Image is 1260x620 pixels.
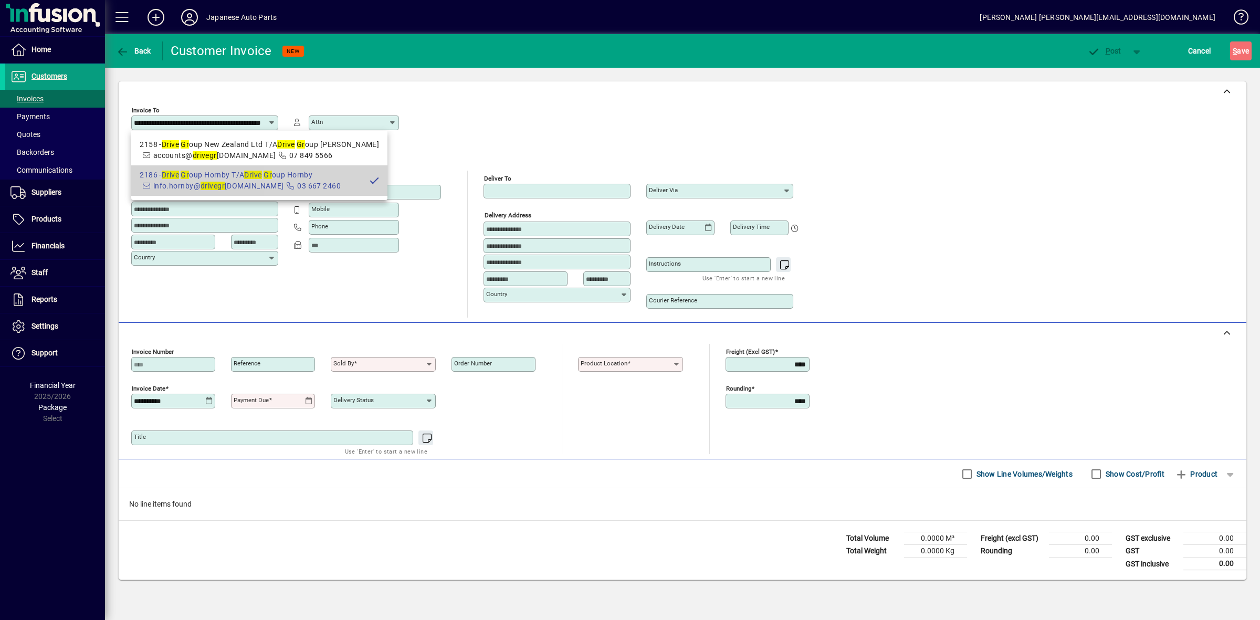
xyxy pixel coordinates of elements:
[234,396,269,404] mat-label: Payment due
[30,381,76,390] span: Financial Year
[980,9,1215,26] div: [PERSON_NAME] [PERSON_NAME][EMAIL_ADDRESS][DOMAIN_NAME]
[904,545,967,558] td: 0.0000 Kg
[31,349,58,357] span: Support
[333,396,374,404] mat-label: Delivery status
[1170,465,1223,484] button: Product
[31,322,58,330] span: Settings
[1087,47,1121,55] span: ost
[1185,41,1214,60] button: Cancel
[1233,43,1249,59] span: ave
[333,360,354,367] mat-label: Sold by
[649,223,685,230] mat-label: Delivery date
[5,90,105,108] a: Invoices
[345,445,427,457] mat-hint: Use 'Enter' to start a new line
[5,125,105,143] a: Quotes
[454,360,492,367] mat-label: Order number
[5,206,105,233] a: Products
[702,272,785,284] mat-hint: Use 'Enter' to start a new line
[904,532,967,545] td: 0.0000 M³
[1049,545,1112,558] td: 0.00
[119,488,1246,520] div: No line items found
[10,166,72,174] span: Communications
[581,360,627,367] mat-label: Product location
[10,94,44,103] span: Invoices
[10,130,40,139] span: Quotes
[134,433,146,440] mat-label: Title
[1226,2,1247,36] a: Knowledge Base
[10,148,54,156] span: Backorders
[116,47,151,55] span: Back
[649,297,697,304] mat-label: Courier Reference
[38,403,67,412] span: Package
[1104,469,1164,479] label: Show Cost/Profit
[5,340,105,366] a: Support
[726,348,775,355] mat-label: Freight (excl GST)
[31,241,65,250] span: Financials
[726,385,751,392] mat-label: Rounding
[1106,47,1110,55] span: P
[1183,558,1246,571] td: 0.00
[5,233,105,259] a: Financials
[975,532,1049,545] td: Freight (excl GST)
[5,287,105,313] a: Reports
[1183,545,1246,558] td: 0.00
[5,260,105,286] a: Staff
[287,48,300,55] span: NEW
[733,223,770,230] mat-label: Delivery time
[5,180,105,206] a: Suppliers
[649,186,678,194] mat-label: Deliver via
[5,108,105,125] a: Payments
[113,41,154,60] button: Back
[311,118,323,125] mat-label: Attn
[1049,532,1112,545] td: 0.00
[206,9,277,26] div: Japanese Auto Parts
[10,112,50,121] span: Payments
[264,167,281,184] button: Copy to Delivery address
[31,72,67,80] span: Customers
[31,45,51,54] span: Home
[649,260,681,267] mat-label: Instructions
[31,188,61,196] span: Suppliers
[1120,532,1183,545] td: GST exclusive
[132,385,165,392] mat-label: Invoice date
[132,107,160,114] mat-label: Invoice To
[1230,41,1252,60] button: Save
[311,187,327,195] mat-label: Email
[5,161,105,179] a: Communications
[1188,43,1211,59] span: Cancel
[5,37,105,63] a: Home
[486,290,507,298] mat-label: Country
[311,205,330,213] mat-label: Mobile
[1120,558,1183,571] td: GST inclusive
[31,215,61,223] span: Products
[173,8,206,27] button: Profile
[841,545,904,558] td: Total Weight
[1183,532,1246,545] td: 0.00
[1233,47,1237,55] span: S
[5,313,105,340] a: Settings
[974,469,1073,479] label: Show Line Volumes/Weights
[31,295,57,303] span: Reports
[139,8,173,27] button: Add
[134,254,155,261] mat-label: Country
[975,545,1049,558] td: Rounding
[171,43,272,59] div: Customer Invoice
[5,143,105,161] a: Backorders
[484,175,511,182] mat-label: Deliver To
[1120,545,1183,558] td: GST
[1175,466,1217,482] span: Product
[234,360,260,367] mat-label: Reference
[31,268,48,277] span: Staff
[311,223,328,230] mat-label: Phone
[841,532,904,545] td: Total Volume
[132,348,174,355] mat-label: Invoice number
[105,41,163,60] app-page-header-button: Back
[1082,41,1127,60] button: Post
